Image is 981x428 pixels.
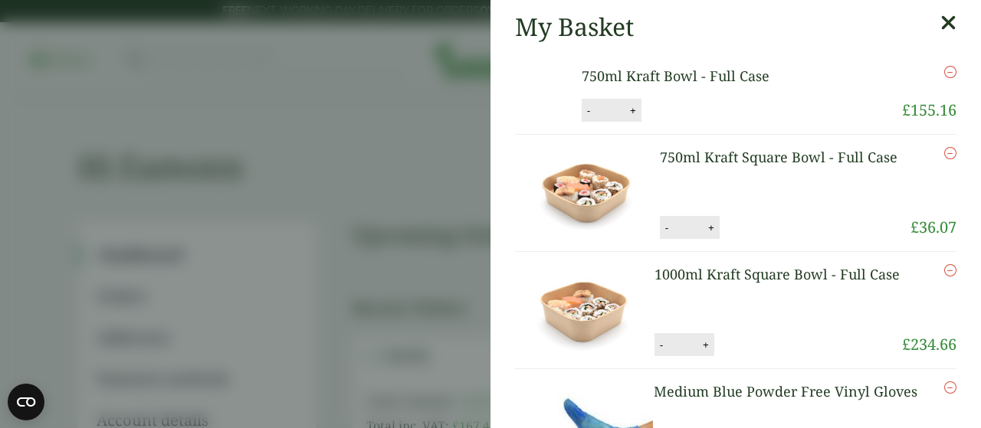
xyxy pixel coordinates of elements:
a: Remove this item [944,66,956,78]
a: 750ml Kraft Square Bowl - Full Case [660,148,897,166]
button: Open CMP widget [8,384,44,420]
button: + [698,338,714,351]
bdi: 36.07 [910,217,956,237]
a: Remove this item [944,264,956,276]
button: + [704,221,719,234]
a: Medium Blue Powder Free Vinyl Gloves [654,382,917,400]
button: + [625,104,641,117]
a: 1000ml Kraft Square Bowl - Full Case [655,265,900,283]
span: £ [910,217,919,237]
a: 750ml Kraft Bowl - Full Case [582,67,769,85]
a: Remove this item [944,381,956,394]
bdi: 234.66 [902,334,956,354]
button: - [661,221,673,234]
bdi: 155.16 [902,100,956,120]
img: 750ml Kraft Salad Bowl-Full Case of-0 [515,66,582,116]
span: £ [902,334,910,354]
button: - [655,338,668,351]
button: - [582,104,595,117]
span: £ [902,100,910,120]
h2: My Basket [515,12,634,41]
a: Remove this item [944,147,956,159]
